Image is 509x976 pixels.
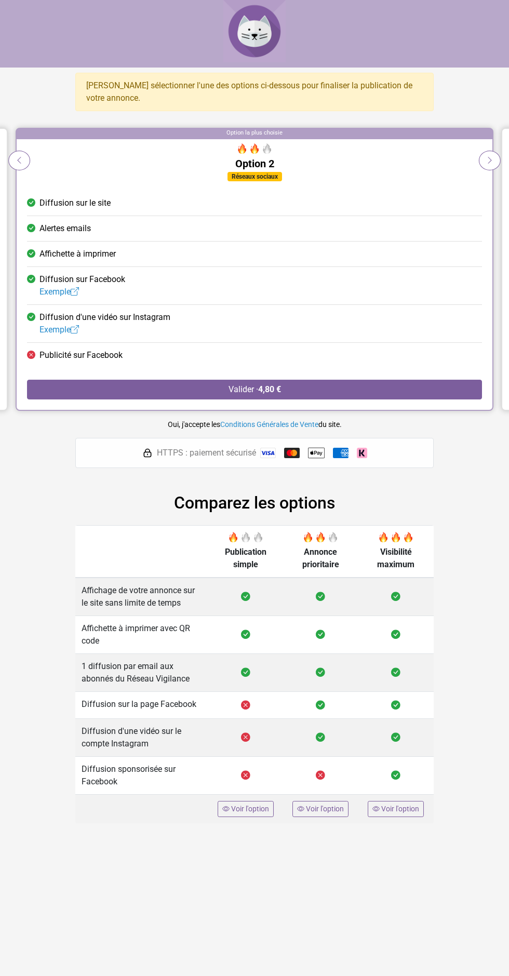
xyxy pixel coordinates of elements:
td: 1 diffusion par email aux abonnés du Réseau Vigilance [75,654,208,692]
div: Option la plus choisie [17,129,492,139]
img: Apple Pay [308,445,325,461]
span: Affichette à imprimer [39,248,116,260]
span: HTTPS : paiement sécurisé [157,447,256,459]
a: Exemple [39,287,79,297]
span: Publicité sur Facebook [39,349,123,362]
img: HTTPS : paiement sécurisé [142,448,153,458]
span: Voir l'option [381,805,419,813]
td: Diffusion sponsorisée sur Facebook [75,756,208,794]
span: Diffusion sur Facebook [39,273,125,298]
span: Voir l'option [306,805,344,813]
img: Klarna [357,448,367,458]
span: Visibilité maximum [377,547,414,569]
img: Visa [260,448,276,458]
a: Conditions Générales de Vente [220,420,318,429]
span: Voir l'option [231,805,269,813]
span: Diffusion d'une vidéo sur Instagram [39,311,170,336]
span: Annonce prioritaire [302,547,339,569]
img: American Express [333,448,349,458]
span: Diffusion sur le site [39,197,111,209]
td: Diffusion d'une vidéo sur le compte Instagram [75,718,208,756]
div: [PERSON_NAME] sélectionner l'une des options ci-dessous pour finaliser la publication de votre an... [75,73,434,111]
td: Affichage de votre annonce sur le site sans limite de temps [75,578,208,616]
h2: Comparez les options [75,493,434,513]
img: Mastercard [284,448,300,458]
a: Exemple [39,325,79,335]
small: Oui, j'accepte les du site. [168,420,342,429]
h5: Option 2 [27,157,482,170]
span: Alertes emails [39,222,91,235]
td: Diffusion sur la page Facebook [75,692,208,718]
div: Réseaux sociaux [227,172,282,181]
strong: 4,80 € [258,384,281,394]
button: Valider ·4,80 € [27,380,482,399]
td: Affichette à imprimer avec QR code [75,616,208,654]
span: Publication simple [225,547,266,569]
